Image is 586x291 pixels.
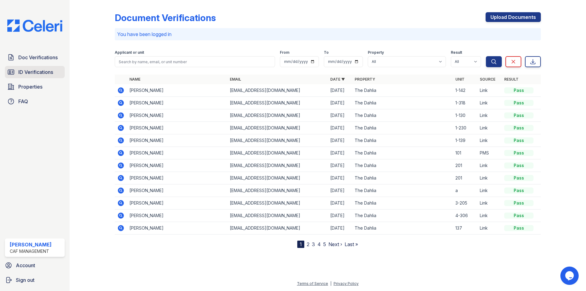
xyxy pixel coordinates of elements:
[453,84,477,97] td: 1-142
[127,197,227,209] td: [PERSON_NAME]
[328,241,342,247] a: Next ›
[115,56,275,67] input: Search by name, email, or unit number
[127,134,227,147] td: [PERSON_NAME]
[486,12,541,22] a: Upload Documents
[323,241,326,247] a: 5
[227,159,328,172] td: [EMAIL_ADDRESS][DOMAIN_NAME]
[328,97,352,109] td: [DATE]
[504,125,534,131] div: Pass
[560,267,580,285] iframe: chat widget
[477,209,502,222] td: Link
[453,134,477,147] td: 1-139
[477,97,502,109] td: Link
[477,172,502,184] td: Link
[504,77,519,82] a: Result
[477,222,502,235] td: Link
[227,147,328,159] td: [EMAIL_ADDRESS][DOMAIN_NAME]
[477,134,502,147] td: Link
[317,241,321,247] a: 4
[477,159,502,172] td: Link
[504,100,534,106] div: Pass
[227,209,328,222] td: [EMAIL_ADDRESS][DOMAIN_NAME]
[352,84,453,97] td: The Dahlia
[477,184,502,197] td: Link
[453,109,477,122] td: 1-130
[352,172,453,184] td: The Dahlia
[227,134,328,147] td: [EMAIL_ADDRESS][DOMAIN_NAME]
[352,209,453,222] td: The Dahlia
[328,209,352,222] td: [DATE]
[330,281,331,286] div: |
[10,248,52,254] div: CAF Management
[352,222,453,235] td: The Dahlia
[307,241,309,247] a: 2
[352,159,453,172] td: The Dahlia
[480,77,495,82] a: Source
[328,109,352,122] td: [DATE]
[324,50,329,55] label: To
[2,259,67,271] a: Account
[345,241,358,247] a: Last »
[453,172,477,184] td: 201
[227,197,328,209] td: [EMAIL_ADDRESS][DOMAIN_NAME]
[227,109,328,122] td: [EMAIL_ADDRESS][DOMAIN_NAME]
[504,150,534,156] div: Pass
[115,12,216,23] div: Document Verifications
[127,84,227,97] td: [PERSON_NAME]
[453,222,477,235] td: 137
[453,122,477,134] td: 1-230
[115,50,144,55] label: Applicant or unit
[18,98,28,105] span: FAQ
[453,147,477,159] td: 101
[504,112,534,118] div: Pass
[328,84,352,97] td: [DATE]
[227,84,328,97] td: [EMAIL_ADDRESS][DOMAIN_NAME]
[352,147,453,159] td: The Dahlia
[504,87,534,93] div: Pass
[352,109,453,122] td: The Dahlia
[504,137,534,144] div: Pass
[2,20,67,32] img: CE_Logo_Blue-a8612792a0a2168367f1c8372b55b34899dd931a85d93a1a3d3e32e68fde9ad4.png
[328,222,352,235] td: [DATE]
[5,66,65,78] a: ID Verifications
[127,184,227,197] td: [PERSON_NAME]
[352,184,453,197] td: The Dahlia
[355,77,375,82] a: Property
[127,209,227,222] td: [PERSON_NAME]
[328,147,352,159] td: [DATE]
[455,77,465,82] a: Unit
[368,50,384,55] label: Property
[453,209,477,222] td: 4-306
[453,184,477,197] td: a
[5,95,65,107] a: FAQ
[5,51,65,64] a: Doc Verifications
[334,281,359,286] a: Privacy Policy
[453,97,477,109] td: 1-318
[227,122,328,134] td: [EMAIL_ADDRESS][DOMAIN_NAME]
[117,31,538,38] p: You have been logged in
[18,83,42,90] span: Properties
[477,197,502,209] td: Link
[328,197,352,209] td: [DATE]
[352,134,453,147] td: The Dahlia
[504,187,534,194] div: Pass
[328,159,352,172] td: [DATE]
[127,122,227,134] td: [PERSON_NAME]
[227,97,328,109] td: [EMAIL_ADDRESS][DOMAIN_NAME]
[504,200,534,206] div: Pass
[127,222,227,235] td: [PERSON_NAME]
[504,225,534,231] div: Pass
[352,122,453,134] td: The Dahlia
[18,54,58,61] span: Doc Verifications
[352,197,453,209] td: The Dahlia
[297,281,328,286] a: Terms of Service
[227,184,328,197] td: [EMAIL_ADDRESS][DOMAIN_NAME]
[453,197,477,209] td: 3-205
[504,213,534,219] div: Pass
[352,97,453,109] td: The Dahlia
[127,109,227,122] td: [PERSON_NAME]
[2,274,67,286] a: Sign out
[330,77,345,82] a: Date ▼
[504,175,534,181] div: Pass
